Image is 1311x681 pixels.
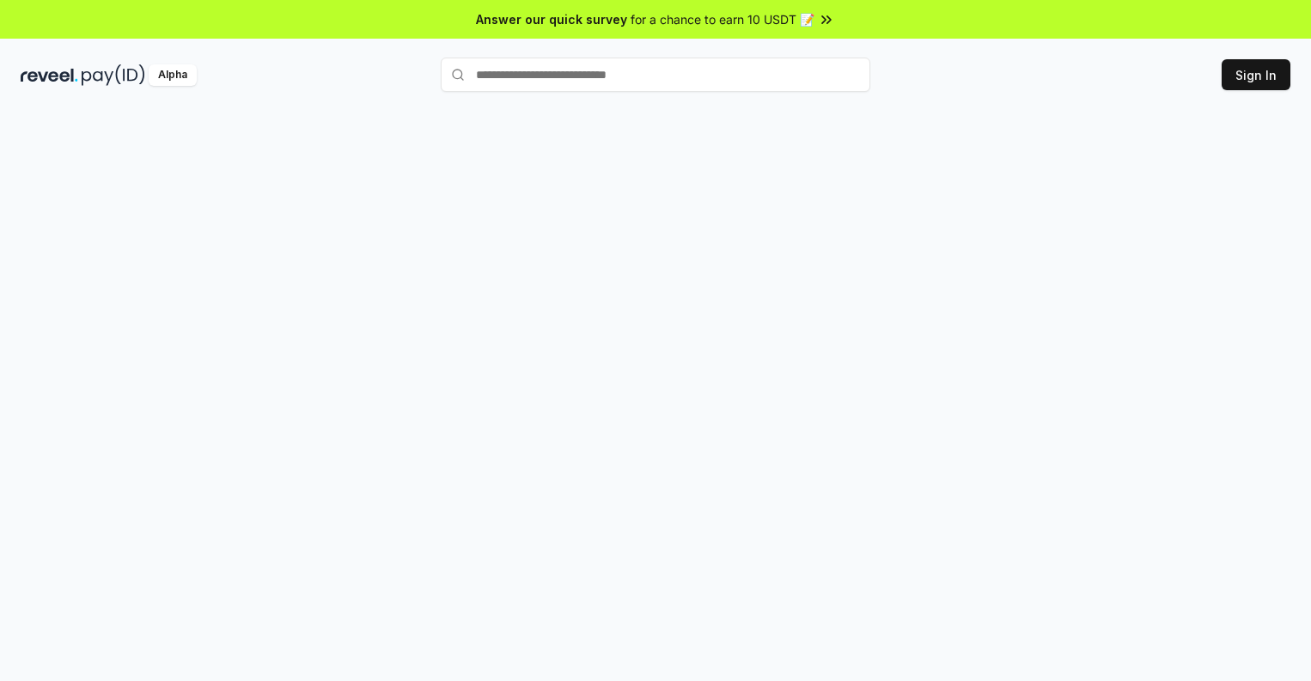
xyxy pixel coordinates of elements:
[631,10,814,28] span: for a chance to earn 10 USDT 📝
[82,64,145,86] img: pay_id
[21,64,78,86] img: reveel_dark
[1222,59,1290,90] button: Sign In
[476,10,627,28] span: Answer our quick survey
[149,64,197,86] div: Alpha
